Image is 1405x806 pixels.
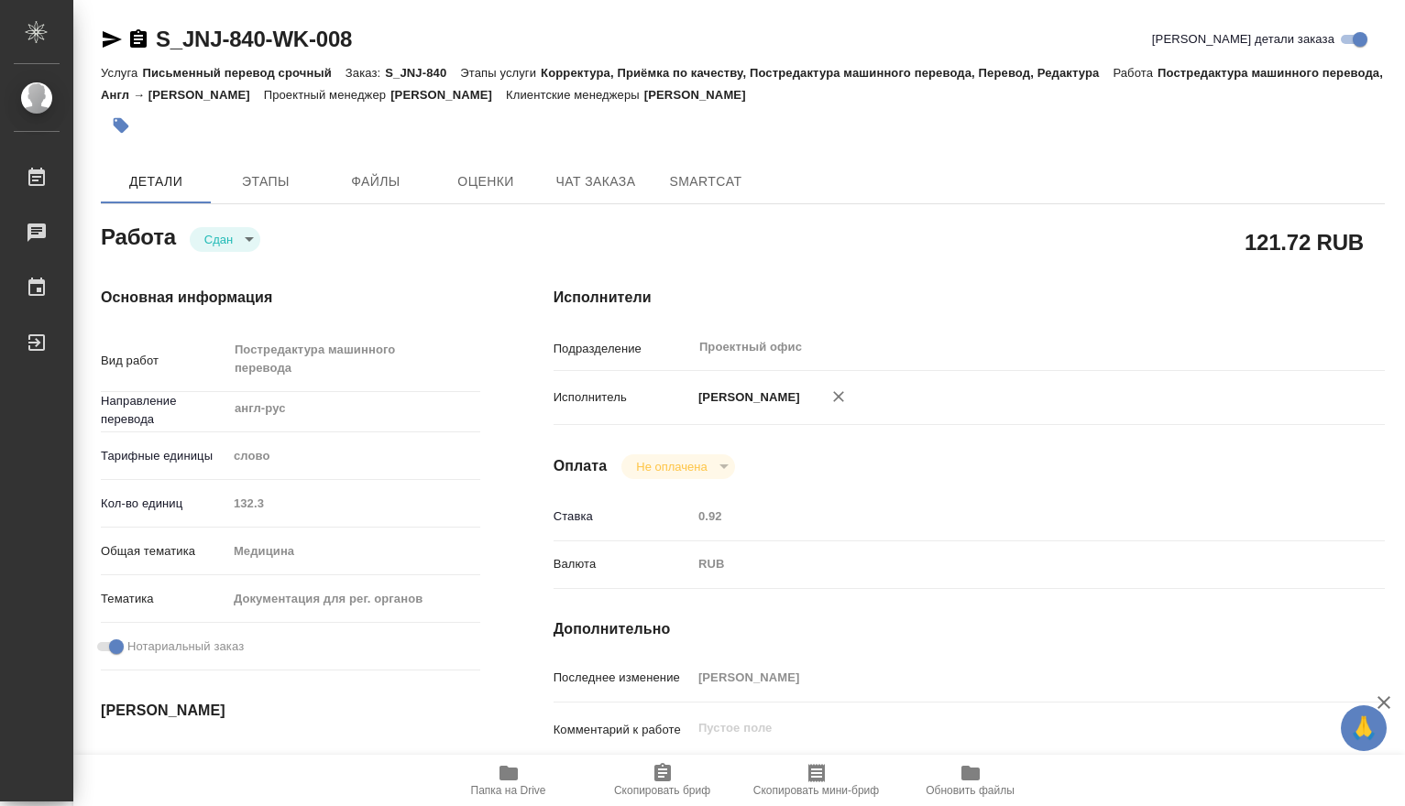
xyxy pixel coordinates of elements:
span: Папка на Drive [471,784,546,797]
div: Сдан [621,454,734,479]
p: Вид работ [101,352,227,370]
span: Этапы [222,170,310,193]
span: [PERSON_NAME] детали заказа [1152,30,1334,49]
div: Сдан [190,227,260,252]
p: S_JNJ-840 [385,66,460,80]
button: Удалить исполнителя [818,376,859,417]
h2: 121.72 RUB [1245,226,1364,257]
p: Валюта [554,555,692,573]
p: Комментарий к работе [554,721,692,739]
p: Письменный перевод срочный [142,66,345,80]
span: Скопировать мини-бриф [753,784,879,797]
p: Тематика [101,590,227,608]
p: Дата начала работ [101,751,227,769]
h4: Исполнители [554,287,1385,309]
button: 🙏 [1341,705,1387,751]
button: Скопировать ссылку [127,28,149,50]
p: [PERSON_NAME] [390,88,506,102]
button: Папка на Drive [432,755,586,806]
span: 🙏 [1348,709,1379,747]
button: Сдан [199,232,238,247]
span: Нотариальный заказ [127,637,244,656]
h2: Работа [101,219,176,252]
div: слово [227,441,480,472]
div: Медицина [227,536,480,567]
span: Обновить файлы [926,784,1015,797]
h4: Дополнительно [554,618,1385,640]
p: Направление перевода [101,392,227,429]
p: [PERSON_NAME] [692,388,800,407]
p: Корректура, Приёмка по качеству, Постредактура машинного перевода, Перевод, Редактура [541,66,1113,80]
p: Услуга [101,66,142,80]
input: Пустое поле [227,490,480,517]
button: Скопировать мини-бриф [740,755,894,806]
h4: Оплата [554,455,608,477]
p: Ставка [554,507,692,526]
input: Пустое поле [692,503,1315,529]
input: Пустое поле [227,746,388,773]
a: S_JNJ-840-WK-008 [156,27,352,51]
p: Работа [1113,66,1158,80]
p: Тарифные единицы [101,447,227,465]
span: SmartCat [662,170,750,193]
button: Скопировать ссылку для ЯМессенджера [101,28,123,50]
button: Не оплачена [631,459,712,474]
span: Скопировать бриф [614,784,710,797]
p: Последнее изменение [554,669,692,687]
p: Подразделение [554,340,692,358]
p: Проектный менеджер [264,88,390,102]
p: Исполнитель [554,388,692,407]
p: Клиентские менеджеры [506,88,644,102]
p: Кол-во единиц [101,495,227,513]
h4: Основная информация [101,287,480,309]
p: Заказ: [346,66,385,80]
p: Этапы услуги [460,66,541,80]
button: Обновить файлы [894,755,1048,806]
span: Оценки [442,170,530,193]
span: Детали [112,170,200,193]
button: Добавить тэг [101,105,141,146]
h4: [PERSON_NAME] [101,700,480,722]
p: [PERSON_NAME] [644,88,760,102]
p: Общая тематика [101,542,227,561]
span: Файлы [332,170,420,193]
span: Чат заказа [552,170,640,193]
div: RUB [692,549,1315,580]
button: Скопировать бриф [586,755,740,806]
input: Пустое поле [692,664,1315,691]
div: Документация для рег. органов [227,583,480,615]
